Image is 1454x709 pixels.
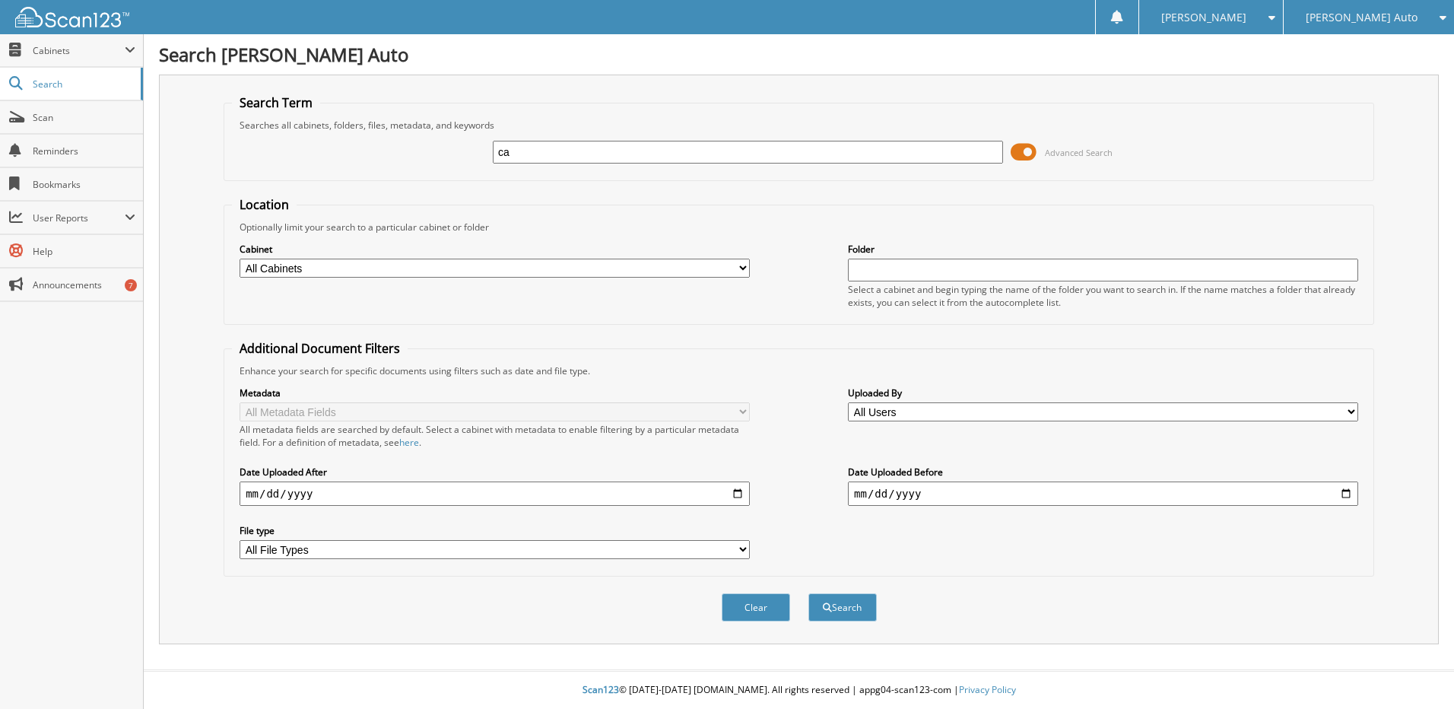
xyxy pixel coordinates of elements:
[1378,636,1454,709] iframe: Chat Widget
[33,44,125,57] span: Cabinets
[232,119,1366,132] div: Searches all cabinets, folders, files, metadata, and keywords
[240,243,750,256] label: Cabinet
[583,683,619,696] span: Scan123
[33,211,125,224] span: User Reports
[848,482,1358,506] input: end
[240,386,750,399] label: Metadata
[33,245,135,258] span: Help
[848,386,1358,399] label: Uploaded By
[232,221,1366,234] div: Optionally limit your search to a particular cabinet or folder
[33,111,135,124] span: Scan
[1045,147,1113,158] span: Advanced Search
[240,524,750,537] label: File type
[232,340,408,357] legend: Additional Document Filters
[722,593,790,622] button: Clear
[848,283,1358,309] div: Select a cabinet and begin typing the name of the folder you want to search in. If the name match...
[399,436,419,449] a: here
[33,145,135,157] span: Reminders
[240,423,750,449] div: All metadata fields are searched by default. Select a cabinet with metadata to enable filtering b...
[159,42,1439,67] h1: Search [PERSON_NAME] Auto
[144,672,1454,709] div: © [DATE]-[DATE] [DOMAIN_NAME]. All rights reserved | appg04-scan123-com |
[1306,13,1417,22] span: [PERSON_NAME] Auto
[232,94,320,111] legend: Search Term
[232,364,1366,377] div: Enhance your search for specific documents using filters such as date and file type.
[125,279,137,291] div: 7
[15,7,129,27] img: scan123-logo-white.svg
[808,593,877,622] button: Search
[240,466,750,478] label: Date Uploaded After
[848,243,1358,256] label: Folder
[232,196,297,213] legend: Location
[1161,13,1246,22] span: [PERSON_NAME]
[33,178,135,191] span: Bookmarks
[33,78,133,91] span: Search
[959,683,1016,696] a: Privacy Policy
[848,466,1358,478] label: Date Uploaded Before
[240,482,750,506] input: start
[33,278,135,291] span: Announcements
